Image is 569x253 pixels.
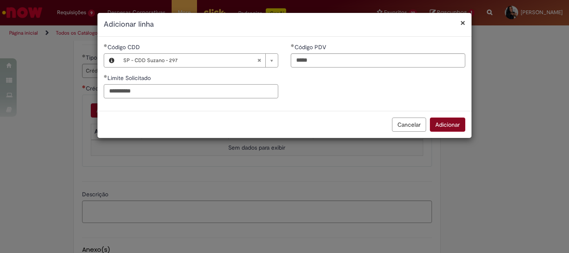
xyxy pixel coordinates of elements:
span: Limite Solicitado [107,74,152,82]
button: Adicionar [430,118,465,132]
button: Código CDD, Visualizar este registro SP - CDD Suzano - 297 [104,54,119,67]
button: Fechar modal [460,18,465,27]
span: Necessários - Código CDD [107,43,142,51]
button: Cancelar [392,118,426,132]
span: Obrigatório Preenchido [104,44,107,47]
span: Código PDV [294,43,328,51]
span: SP - CDD Suzano - 297 [123,54,257,67]
h2: Adicionar linha [104,19,465,30]
a: SP - CDD Suzano - 297Limpar campo Código CDD [119,54,278,67]
span: Obrigatório Preenchido [291,44,294,47]
input: Limite Solicitado [104,84,278,98]
abbr: Limpar campo Código CDD [253,54,265,67]
input: Código PDV [291,53,465,68]
span: Obrigatório Preenchido [104,75,107,78]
